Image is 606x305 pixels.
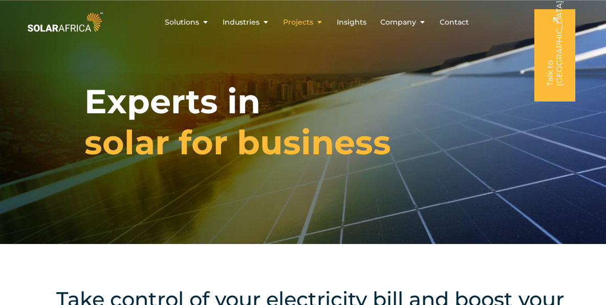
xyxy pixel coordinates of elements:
[104,13,529,32] div: Menu Toggle
[337,17,366,28] a: Insights
[440,17,469,28] a: Contact
[223,17,259,28] span: Industries
[84,122,391,163] span: solar for business
[104,13,529,32] nav: Menu
[84,81,391,163] h1: Experts in
[380,17,416,28] span: Company
[283,17,313,28] span: Projects
[165,17,199,28] span: Solutions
